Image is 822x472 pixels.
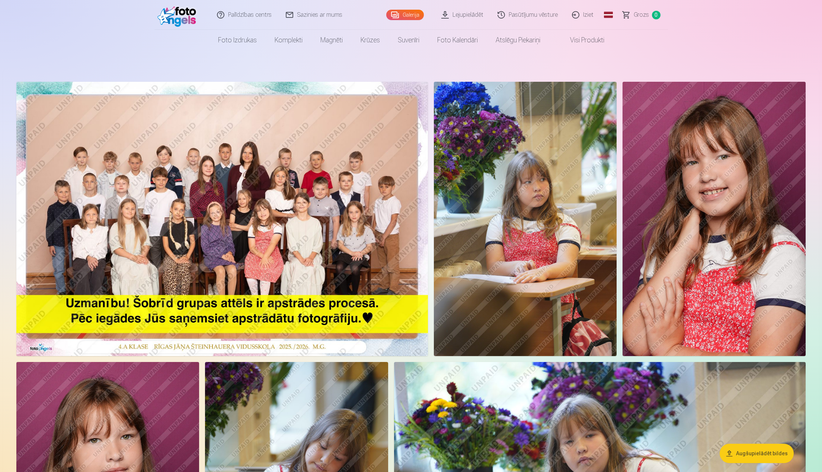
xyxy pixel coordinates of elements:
a: Visi produkti [549,30,613,51]
a: Galerija [386,10,424,20]
span: Grozs [634,10,649,19]
button: Augšupielādēt bildes [720,444,794,463]
a: Foto izdrukas [209,30,266,51]
a: Atslēgu piekariņi [487,30,549,51]
a: Magnēti [311,30,352,51]
img: /fa1 [157,3,200,27]
a: Suvenīri [389,30,428,51]
a: Komplekti [266,30,311,51]
span: 0 [652,11,661,19]
a: Foto kalendāri [428,30,487,51]
a: Krūzes [352,30,389,51]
